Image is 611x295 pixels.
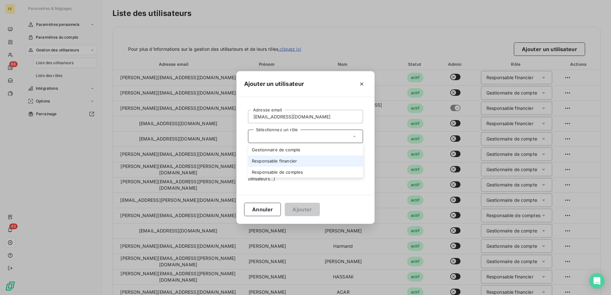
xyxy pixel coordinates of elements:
a: Cliquez ici [249,144,271,149]
button: Annuler [244,203,281,216]
h5: Ajouter un utilisateur [244,79,304,88]
li: Responsable financier [248,155,363,167]
input: placeholder [248,110,363,123]
div: Open Intercom Messenger [589,273,605,289]
span: L’administrateur peut accéder aux paramètres de votre entreprise (intégrations, comptes bancaires... [248,163,359,181]
li: Gestionnaire de compte [248,144,363,155]
li: Responsable de comptes [248,167,363,178]
button: Ajouter [285,203,320,216]
span: pour plus d’informations [249,143,323,150]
